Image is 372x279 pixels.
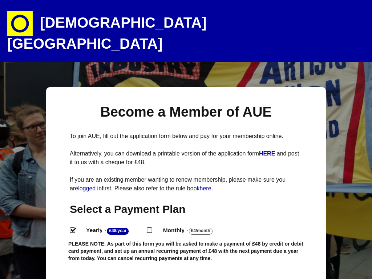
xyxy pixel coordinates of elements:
[78,185,102,191] a: logged in
[70,132,302,141] p: To join AUE, fill out the application form below and pay for your membership online.
[70,203,186,215] span: Select a Payment Plan
[70,175,302,193] p: If you are an existing member wanting to renew membership, please make sure you are first. Please...
[200,185,211,191] a: here
[259,150,277,157] a: HERE
[70,149,302,167] p: Alternatively, you can download a printable version of the application form and post it to us wit...
[80,225,147,236] label: Yearly - .
[70,103,302,121] h1: Become a Member of AUE
[7,11,33,36] img: circle-e1448293145835.png
[107,228,129,235] strong: £48/Year
[259,150,275,157] strong: HERE
[189,228,213,235] strong: £4/Month
[157,225,231,236] label: Monthly - .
